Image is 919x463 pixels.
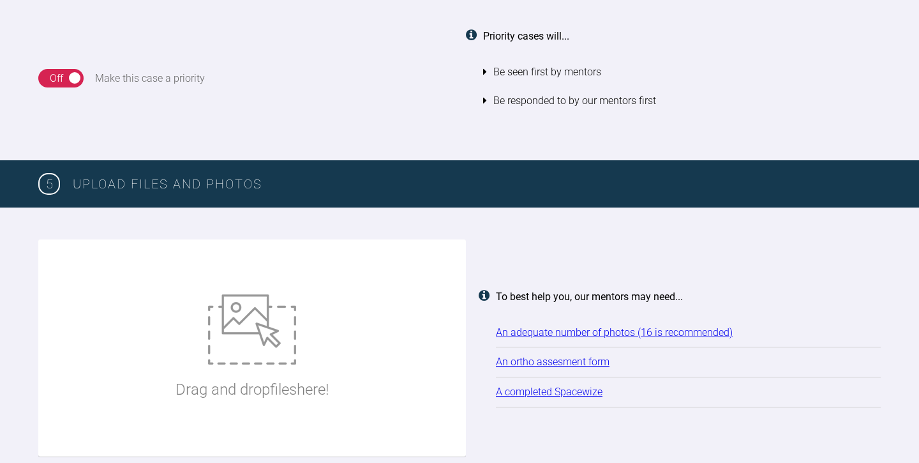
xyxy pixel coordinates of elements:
strong: To best help you, our mentors may need... [496,291,683,303]
span: 5 [38,173,60,195]
a: A completed Spacewize [496,386,602,398]
a: An ortho assesment form [496,356,609,368]
h3: Upload Files and Photos [73,174,881,194]
a: An adequate number of photos (16 is recommended) [496,326,733,338]
div: Off [50,70,63,87]
p: Drag and drop files here! [176,377,329,402]
li: Be responded to by our mentors first [483,86,881,116]
li: Be seen first by mentors [483,57,881,87]
strong: Priority cases will... [483,30,569,42]
div: Make this case a priority [95,70,205,87]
